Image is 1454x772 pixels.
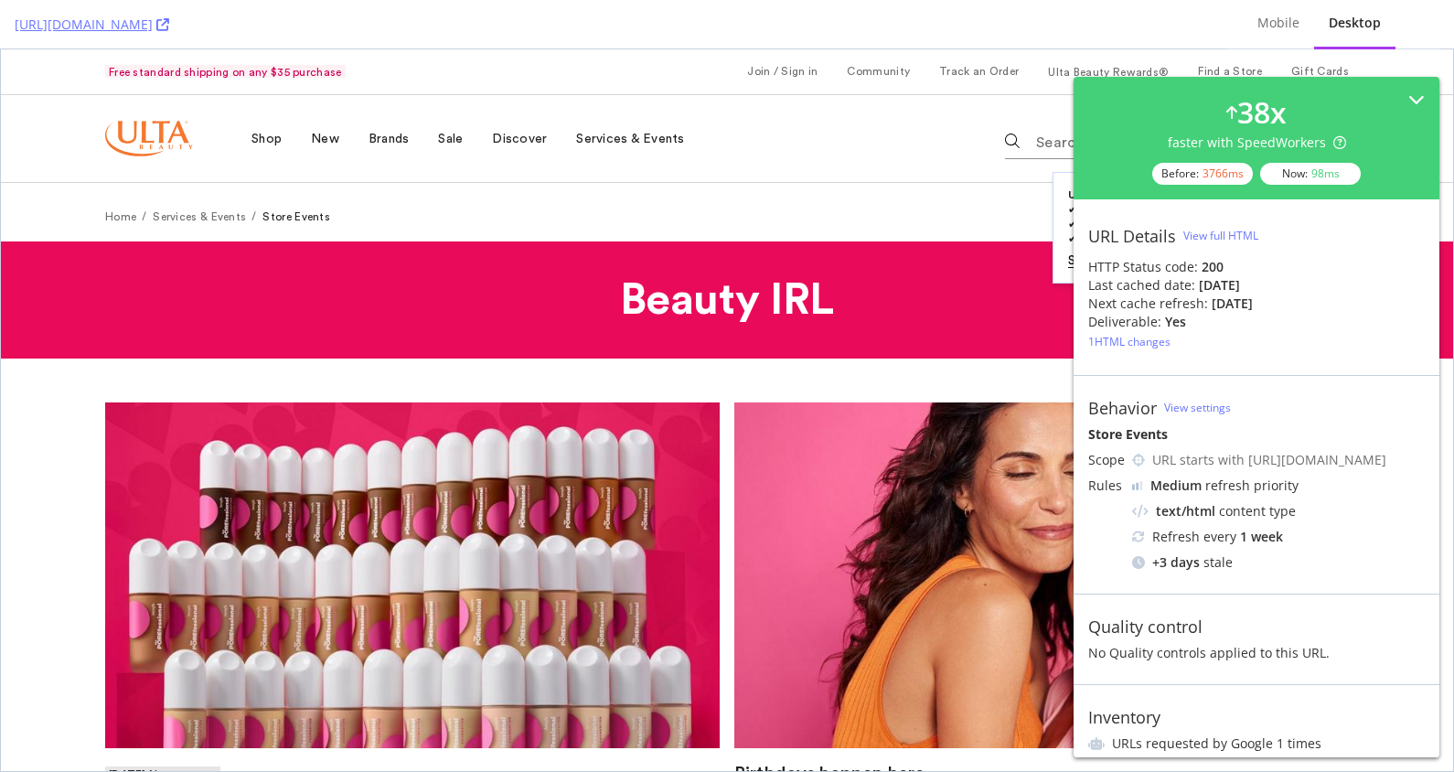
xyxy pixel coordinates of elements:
div: Inventory [1088,707,1160,727]
img: j32suk7ufU7viAAAAAElFTkSuQmCC [1132,481,1143,490]
div: [DATE] [1199,276,1240,295]
div: Store Events [1088,425,1425,444]
button: 1HTML changes [1088,331,1171,353]
button: New [310,45,338,134]
h2: Beauty IRL [314,229,1138,273]
li: URLs requested by Google 1 times [1088,734,1425,753]
div: Deliverable: [1088,313,1161,331]
a: View settings [1164,400,1231,415]
span: New [310,80,338,99]
div: No Quality controls applied to this URL. [1088,644,1425,662]
a: Find a Store [1197,16,1261,27]
div: Medium [1150,477,1202,495]
div: Next cache refresh: [1088,295,1208,313]
a: Home [104,162,135,173]
nav: breadcrumbs [104,155,1348,177]
span: Discover [491,80,546,99]
div: Mobile [1257,14,1299,32]
button: Sale [437,45,462,134]
div: URL Details [1088,226,1176,246]
div: Scope [1088,451,1125,469]
p: Free standard shipping on any $35 purchase [104,16,345,28]
div: 98 ms [1311,166,1340,181]
div: HTTP Status code: [1088,258,1425,276]
div: View full HTML [1183,228,1258,243]
button: Discover [491,45,546,134]
button: Sign in or join for free! [1067,204,1203,219]
a: Log in to your Ulta account [1282,45,1304,134]
div: content type [1132,502,1425,520]
h3: Birthdays happen here [733,713,1348,735]
div: Quality control [1088,617,1203,637]
div: refresh priority [1150,477,1299,495]
div: stale [1132,553,1425,572]
div: Now: [1260,163,1361,185]
button: X [1271,138,1286,153]
span: Store Events [262,162,329,173]
div: Last cached date: [1088,276,1195,295]
div: text/html [1156,502,1215,520]
div: URL starts with [URL][DOMAIN_NAME] [1152,451,1425,469]
span: Shop [251,80,281,99]
div: + 3 days [1152,553,1200,572]
strong: 200 [1202,258,1224,275]
button: View full HTML [1183,221,1258,251]
span: [DATE] Noon – 4 pm [108,720,216,731]
a: 0 Items in Bag [1326,46,1348,134]
button: Brands [368,45,409,134]
button: Shop [251,45,281,134]
div: Before: [1152,163,1253,185]
a: Community [846,16,909,27]
p: ✔ Free birthday gift [1067,167,1264,182]
span: Brands [368,80,409,99]
div: Rules [1088,477,1125,495]
a: Services & Events [152,162,245,173]
input: Search Ulta Beauty [1033,73,1255,105]
button: Services & Events [575,45,683,134]
span: Sale [437,80,462,99]
div: 1 week [1240,528,1283,546]
strong: Ulta Beauty Rewards® are waiting [1067,140,1264,151]
div: faster with SpeedWorkers [1168,134,1346,152]
p: ✔ Unlock $5 off* just for joining [1067,153,1264,167]
span: Services & Events [575,80,683,99]
div: Yes [1165,313,1186,331]
div: Refresh every [1132,528,1425,546]
div: Desktop [1329,14,1381,32]
div: sign in [1052,123,1301,234]
a: [URL][DOMAIN_NAME] [15,16,169,34]
div: 3766 ms [1203,166,1244,181]
a: Track an Order [938,16,1018,27]
p: ✔ Points = $ off a purchase [1067,182,1264,197]
div: 1 HTML changes [1088,334,1171,349]
div: Product search [1004,56,1260,123]
div: Behavior [1088,398,1157,418]
a: Join / Sign in [746,16,817,27]
div: [DATE] [1212,295,1253,313]
div: 38 x [1237,91,1287,134]
a: Gift Cards [1290,16,1348,27]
